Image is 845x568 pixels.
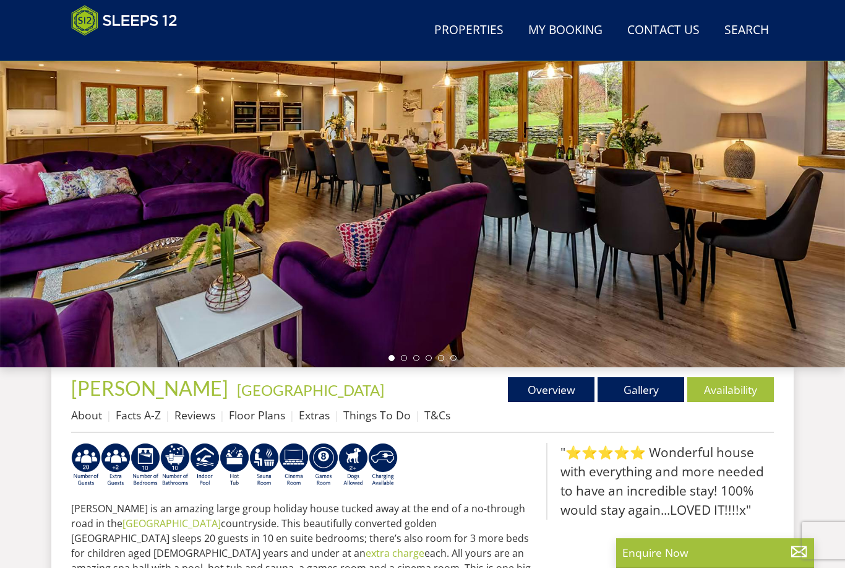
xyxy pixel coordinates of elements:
[598,377,684,402] a: Gallery
[71,376,232,400] a: [PERSON_NAME]
[366,546,424,560] a: extra charge
[122,517,221,530] a: [GEOGRAPHIC_DATA]
[190,443,220,487] img: AD_4nXei2dp4L7_L8OvME76Xy1PUX32_NMHbHVSts-g-ZAVb8bILrMcUKZI2vRNdEqfWP017x6NFeUMZMqnp0JYknAB97-jDN...
[622,544,808,561] p: Enquire Now
[174,408,215,422] a: Reviews
[249,443,279,487] img: AD_4nXdjbGEeivCGLLmyT_JEP7bTfXsjgyLfnLszUAQeQ4RcokDYHVBt5R8-zTDbAVICNoGv1Dwc3nsbUb1qR6CAkrbZUeZBN...
[719,17,774,45] a: Search
[343,408,411,422] a: Things To Do
[101,443,131,487] img: AD_4nXeXCOE_OdmEy92lFEB9p7nyvg-9T1j8Q7yQMnDgopRzbTNR3Fwoz3levE1lBACinI3iQWtmcm3GLYMw3-AC-bi-kylLi...
[71,376,228,400] span: [PERSON_NAME]
[71,443,101,487] img: AD_4nXex3qvy3sy6BM-Br1RXWWSl0DFPk6qVqJlDEOPMeFX_TIH0N77Wmmkf8Pcs8dCh06Ybzq_lkzmDAO5ABz7s_BDarUBnZ...
[424,408,450,422] a: T&Cs
[229,408,285,422] a: Floor Plans
[279,443,309,487] img: AD_4nXd2nb48xR8nvNoM3_LDZbVoAMNMgnKOBj_-nFICa7dvV-HbinRJhgdpEvWfsaax6rIGtCJThxCG8XbQQypTL5jAHI8VF...
[232,381,384,399] span: -
[65,43,195,54] iframe: Customer reviews powered by Trustpilot
[687,377,774,402] a: Availability
[237,381,384,399] a: [GEOGRAPHIC_DATA]
[338,443,368,487] img: AD_4nXfVJ1m9w4EMMbFjuD7zUgI0tuAFSIqlFBxnoOORi2MjIyaBJhe_C7my_EDccl4s4fHEkrSKwLb6ZhQ-Uxcdi3V3QSydP...
[622,17,705,45] a: Contact Us
[546,443,774,520] blockquote: "⭐⭐⭐⭐⭐ Wonderful house with everything and more needed to have an incredible stay! 100% would sta...
[131,443,160,487] img: AD_4nXfZxIz6BQB9SA1qRR_TR-5tIV0ZeFY52bfSYUXaQTY3KXVpPtuuoZT3Ql3RNthdyy4xCUoonkMKBfRi__QKbC4gcM_TO...
[429,17,508,45] a: Properties
[116,408,161,422] a: Facts A-Z
[523,17,607,45] a: My Booking
[220,443,249,487] img: AD_4nXcpX5uDwed6-YChlrI2BYOgXwgg3aqYHOhRm0XfZB-YtQW2NrmeCr45vGAfVKUq4uWnc59ZmEsEzoF5o39EWARlT1ewO...
[309,443,338,487] img: AD_4nXdrZMsjcYNLGsKuA84hRzvIbesVCpXJ0qqnwZoX5ch9Zjv73tWe4fnFRs2gJ9dSiUubhZXckSJX_mqrZBmYExREIfryF...
[71,5,178,36] img: Sleeps 12
[71,408,102,422] a: About
[160,443,190,487] img: AD_4nXfvn8RXFi48Si5WD_ef5izgnipSIXhRnV2E_jgdafhtv5bNmI08a5B0Z5Dh6wygAtJ5Dbjjt2cCuRgwHFAEvQBwYj91q...
[368,443,398,487] img: AD_4nXcnT2OPG21WxYUhsl9q61n1KejP7Pk9ESVM9x9VetD-X_UXXoxAKaMRZGYNcSGiAsmGyKm0QlThER1osyFXNLmuYOVBV...
[299,408,330,422] a: Extras
[508,377,594,402] a: Overview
